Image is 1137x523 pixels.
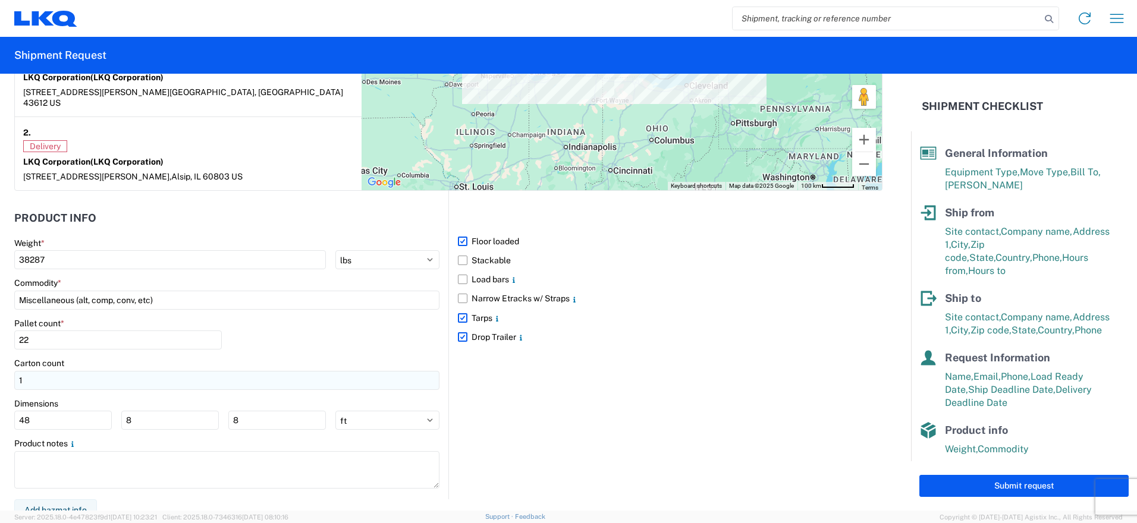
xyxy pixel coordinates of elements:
[951,324,970,336] span: City,
[162,513,288,521] span: Client: 2025.18.0-7346316
[458,308,882,327] label: Tarps
[1012,324,1038,336] span: State,
[919,475,1129,497] button: Submit request
[14,48,106,62] h2: Shipment Request
[852,85,876,109] button: Drag Pegman onto the map to open Street View
[945,311,1001,323] span: Site contact,
[945,226,1001,237] span: Site contact,
[945,292,981,304] span: Ship to
[945,179,1023,191] span: [PERSON_NAME]
[801,182,821,189] span: 100 km
[951,239,970,250] span: City,
[945,206,994,219] span: Ship from
[14,212,96,224] h2: Product Info
[945,147,1048,159] span: General Information
[14,499,97,521] button: Add hazmat info
[365,175,404,190] img: Google
[121,411,219,430] input: W
[23,172,171,181] span: [STREET_ADDRESS][PERSON_NAME],
[945,424,1008,436] span: Product info
[1001,311,1073,323] span: Company name,
[969,252,995,263] span: State,
[1038,324,1075,336] span: Country,
[14,438,77,449] label: Product notes
[945,371,973,382] span: Name,
[945,443,978,455] span: Weight,
[171,172,243,181] span: Alsip, IL 60803 US
[111,513,157,521] span: [DATE] 10:23:21
[90,157,164,166] span: (LKQ Corporation)
[14,318,64,329] label: Pallet count
[1020,166,1070,178] span: Move Type,
[90,73,164,82] span: (LKQ Corporation)
[485,513,515,520] a: Support
[970,324,1012,336] span: Zip code,
[14,398,58,409] label: Dimensions
[995,252,1032,263] span: Country,
[23,157,164,166] strong: LKQ Corporation
[14,358,64,368] label: Carton count
[23,73,164,82] strong: LKQ Corporation
[922,99,1043,114] h2: Shipment Checklist
[729,182,794,189] span: Map data ©2025 Google
[14,513,157,521] span: Server: 2025.18.0-4e47823f9d1
[458,327,882,346] label: Drop Trailer
[242,513,288,521] span: [DATE] 08:10:16
[365,175,404,190] a: Open this area in Google Maps (opens a new window)
[458,251,882,270] label: Stackable
[1070,166,1101,178] span: Bill To,
[14,278,61,288] label: Commodity
[945,351,1050,364] span: Request Information
[733,7,1041,30] input: Shipment, tracking or reference number
[458,289,882,308] label: Narrow Etracks w/ Straps
[1032,252,1062,263] span: Phone,
[228,411,326,430] input: H
[1075,324,1102,336] span: Phone
[1001,226,1073,237] span: Company name,
[797,182,858,190] button: Map Scale: 100 km per 52 pixels
[23,140,67,152] span: Delivery
[852,128,876,152] button: Zoom in
[968,265,1006,276] span: Hours to
[515,513,545,520] a: Feedback
[940,512,1123,522] span: Copyright © [DATE]-[DATE] Agistix Inc., All Rights Reserved
[23,87,169,97] span: [STREET_ADDRESS][PERSON_NAME]
[973,371,1001,382] span: Email,
[978,443,1029,455] span: Commodity
[458,270,882,289] label: Load bars
[23,87,343,108] span: [GEOGRAPHIC_DATA], [GEOGRAPHIC_DATA] 43612 US
[671,182,722,190] button: Keyboard shortcuts
[862,184,878,191] a: Terms
[458,232,882,251] label: Floor loaded
[945,166,1020,178] span: Equipment Type,
[14,411,112,430] input: L
[1001,371,1031,382] span: Phone,
[968,384,1056,395] span: Ship Deadline Date,
[852,152,876,176] button: Zoom out
[23,125,31,140] strong: 2.
[14,238,45,248] label: Weight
